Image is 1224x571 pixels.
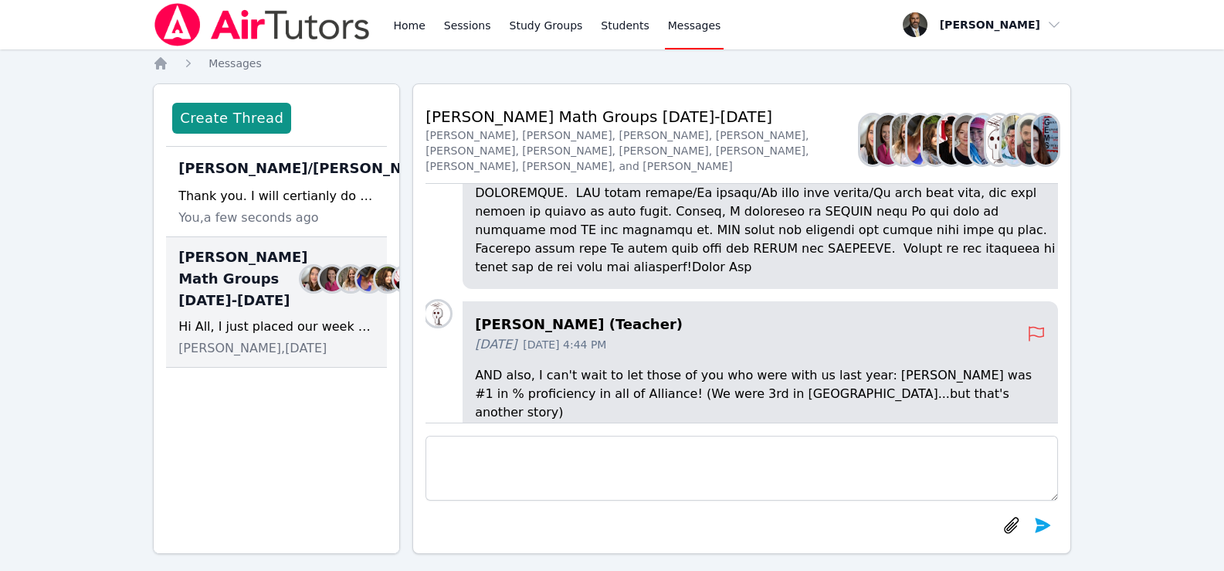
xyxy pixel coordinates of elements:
[375,267,400,291] img: Diana Carle
[301,267,326,291] img: Sarah Benzinger
[1017,115,1042,165] img: Diaa Walweel
[668,18,721,33] span: Messages
[178,339,327,358] span: [PERSON_NAME], [DATE]
[394,267,419,291] img: Johnicia Haynes
[178,318,375,336] div: Hi All, I just placed our week #1 exit slip scores/work up. Please take a look at the pacing [URL...
[153,3,371,46] img: Air Tutors
[892,115,917,165] img: Sandra Davis
[1033,115,1058,165] img: Leah Hoff
[209,56,262,71] a: Messages
[172,103,291,134] button: Create Thread
[338,267,363,291] img: Sandra Davis
[907,115,932,165] img: Alexis Asiama
[970,115,995,165] img: Megan Nepshinsky
[426,301,450,326] img: Joyce Law
[357,267,381,291] img: Alexis Asiama
[986,115,1011,165] img: Joyce Law
[426,106,860,127] h2: [PERSON_NAME] Math Groups [DATE]-[DATE]
[475,314,1027,335] h4: [PERSON_NAME] (Teacher)
[426,127,860,174] div: [PERSON_NAME], [PERSON_NAME], [PERSON_NAME], [PERSON_NAME], [PERSON_NAME], [PERSON_NAME], [PERSON...
[166,237,387,368] div: [PERSON_NAME] Math Groups [DATE]-[DATE]Sarah BenzingerRebecca MillerSandra DavisAlexis AsiamaDian...
[178,187,375,206] div: Thank you. I will certianly do that. Lupe is very responsive, Dailyn and [PERSON_NAME] as much, I...
[923,115,948,165] img: Diana Carle
[153,56,1071,71] nav: Breadcrumb
[475,335,517,354] span: [DATE]
[876,115,900,165] img: Rebecca Miller
[320,267,344,291] img: Rebecca Miller
[475,366,1046,422] p: AND also, I can't wait to let those of you who were with us last year: [PERSON_NAME] was #1 in % ...
[954,115,979,165] img: Michelle Dalton
[939,115,964,165] img: Johnicia Haynes
[209,57,262,70] span: Messages
[860,115,885,165] img: Sarah Benzinger
[1002,115,1026,165] img: Jorge Calderon
[178,158,442,179] span: [PERSON_NAME]/[PERSON_NAME]
[178,246,307,311] span: [PERSON_NAME] Math Groups [DATE]-[DATE]
[178,209,318,227] span: You, a few seconds ago
[523,337,606,352] span: [DATE] 4:44 PM
[166,147,387,237] div: [PERSON_NAME]/[PERSON_NAME]Joyce LawThank you. I will certianly do that. Lupe is very responsive,...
